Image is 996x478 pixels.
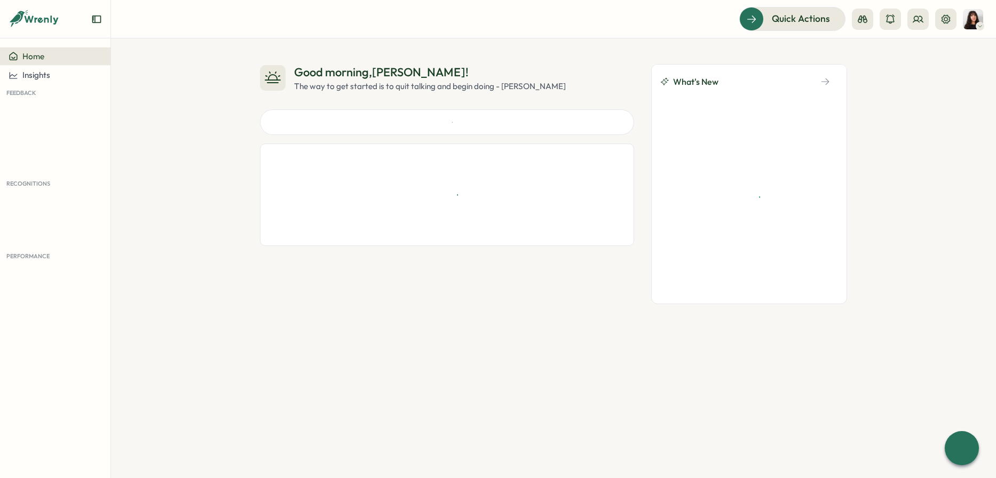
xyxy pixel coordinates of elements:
span: What's New [673,75,718,89]
div: The way to get started is to quit talking and begin doing - [PERSON_NAME] [294,81,566,92]
button: Quick Actions [739,7,845,30]
img: Kelly Rosa [963,9,983,29]
button: Expand sidebar [91,14,102,25]
div: Good morning , [PERSON_NAME] ! [294,64,566,81]
span: Home [22,51,44,61]
span: Insights [22,70,50,81]
span: Quick Actions [772,12,830,26]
